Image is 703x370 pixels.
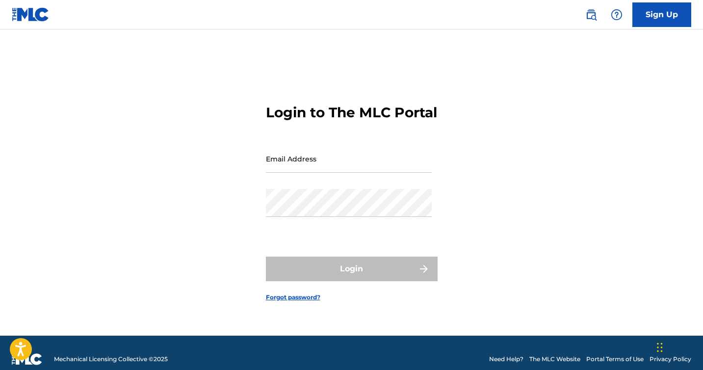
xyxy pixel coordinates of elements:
h3: Login to The MLC Portal [266,104,437,121]
a: Sign Up [632,2,691,27]
img: search [585,9,597,21]
span: Mechanical Licensing Collective © 2025 [54,355,168,364]
a: Privacy Policy [650,355,691,364]
a: Public Search [581,5,601,25]
div: Glisser [657,333,663,362]
img: logo [12,353,42,365]
a: Need Help? [489,355,523,364]
img: help [611,9,623,21]
div: Help [607,5,626,25]
img: MLC Logo [12,7,50,22]
div: Widget de chat [654,323,703,370]
a: Forgot password? [266,293,320,302]
a: The MLC Website [529,355,580,364]
iframe: Chat Widget [654,323,703,370]
a: Portal Terms of Use [586,355,644,364]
